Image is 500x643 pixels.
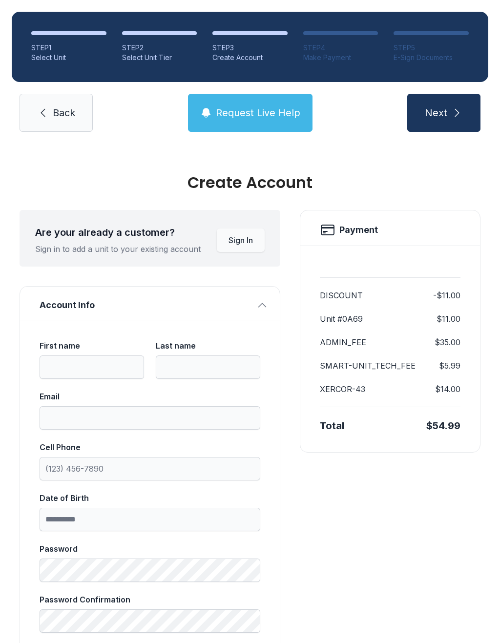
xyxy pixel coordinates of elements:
[435,383,460,395] dd: $14.00
[40,340,144,352] div: First name
[40,355,144,379] input: First name
[122,53,197,62] div: Select Unit Tier
[40,492,260,504] div: Date of Birth
[320,419,344,433] div: Total
[437,313,460,325] dd: $11.00
[35,226,201,239] div: Are your already a customer?
[320,360,416,372] dt: SMART-UNIT_TECH_FEE
[212,43,288,53] div: STEP 3
[31,53,106,62] div: Select Unit
[40,508,260,531] input: Date of Birth
[40,406,260,430] input: Email
[433,290,460,301] dd: -$11.00
[394,53,469,62] div: E-Sign Documents
[320,290,363,301] dt: DISCOUNT
[122,43,197,53] div: STEP 2
[435,336,460,348] dd: $35.00
[212,53,288,62] div: Create Account
[320,336,366,348] dt: ADMIN_FEE
[320,383,365,395] dt: XERCOR-43
[35,243,201,255] div: Sign in to add a unit to your existing account
[303,53,378,62] div: Make Payment
[439,360,460,372] dd: $5.99
[320,313,363,325] dt: Unit #0A69
[156,355,260,379] input: Last name
[229,234,253,246] span: Sign In
[40,457,260,480] input: Cell Phone
[40,391,260,402] div: Email
[20,175,480,190] div: Create Account
[156,340,260,352] div: Last name
[339,223,378,237] h2: Payment
[40,609,260,633] input: Password Confirmation
[394,43,469,53] div: STEP 5
[426,419,460,433] div: $54.99
[40,559,260,582] input: Password
[40,594,260,605] div: Password Confirmation
[303,43,378,53] div: STEP 4
[20,287,280,320] button: Account Info
[31,43,106,53] div: STEP 1
[40,441,260,453] div: Cell Phone
[40,298,252,312] span: Account Info
[425,106,447,120] span: Next
[53,106,75,120] span: Back
[40,543,260,555] div: Password
[216,106,300,120] span: Request Live Help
